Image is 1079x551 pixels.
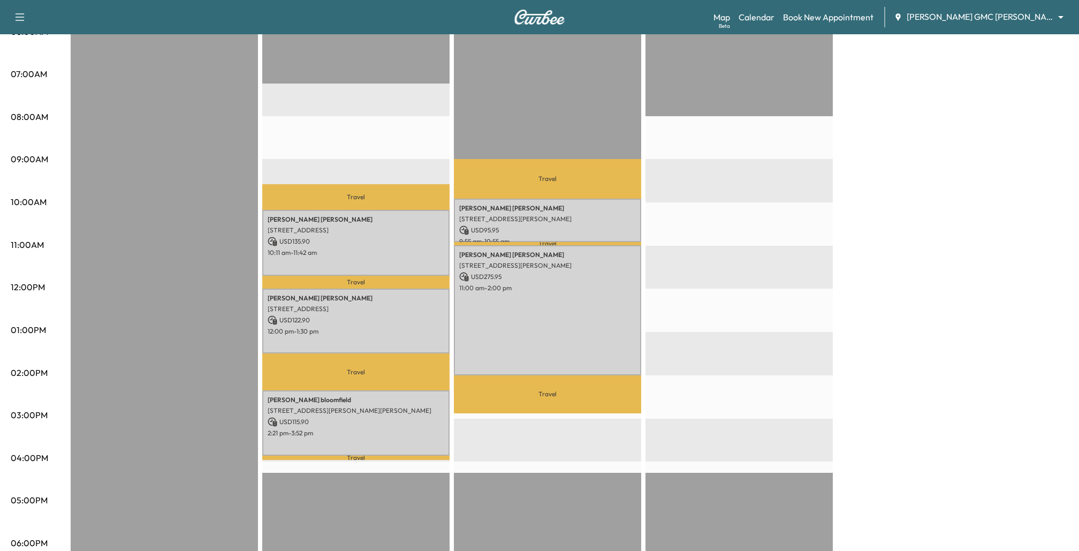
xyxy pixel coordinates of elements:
[268,396,444,404] p: [PERSON_NAME] bloomfield
[268,248,444,257] p: 10:11 am - 11:42 am
[268,417,444,427] p: USD 115.90
[783,11,873,24] a: Book New Appointment
[459,237,636,246] p: 9:55 am - 10:55 am
[454,375,641,413] p: Travel
[262,456,450,460] p: Travel
[713,11,730,24] a: MapBeta
[262,276,450,289] p: Travel
[268,327,444,336] p: 12:00 pm - 1:30 pm
[459,284,636,292] p: 11:00 am - 2:00 pm
[11,67,47,80] p: 07:00AM
[268,315,444,325] p: USD 122.90
[268,226,444,235] p: [STREET_ADDRESS]
[459,272,636,282] p: USD 275.95
[11,537,48,549] p: 06:00PM
[262,184,450,210] p: Travel
[454,242,641,246] p: Travel
[11,451,48,464] p: 04:00PM
[11,323,46,336] p: 01:00PM
[11,409,48,421] p: 03:00PM
[11,366,48,379] p: 02:00PM
[907,11,1053,23] span: [PERSON_NAME] GMC [PERSON_NAME]
[719,22,730,30] div: Beta
[459,204,636,213] p: [PERSON_NAME] [PERSON_NAME]
[268,294,444,303] p: [PERSON_NAME] [PERSON_NAME]
[459,251,636,259] p: [PERSON_NAME] [PERSON_NAME]
[268,237,444,246] p: USD 135.90
[454,159,641,199] p: Travel
[268,406,444,415] p: [STREET_ADDRESS][PERSON_NAME][PERSON_NAME]
[268,215,444,224] p: [PERSON_NAME] [PERSON_NAME]
[11,281,45,293] p: 12:00PM
[514,10,565,25] img: Curbee Logo
[459,225,636,235] p: USD 95.95
[11,238,44,251] p: 11:00AM
[268,429,444,437] p: 2:21 pm - 3:52 pm
[739,11,774,24] a: Calendar
[11,494,48,507] p: 05:00PM
[268,305,444,313] p: [STREET_ADDRESS]
[262,353,450,390] p: Travel
[459,215,636,223] p: [STREET_ADDRESS][PERSON_NAME]
[459,261,636,270] p: [STREET_ADDRESS][PERSON_NAME]
[11,110,48,123] p: 08:00AM
[11,153,48,165] p: 09:00AM
[11,195,47,208] p: 10:00AM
